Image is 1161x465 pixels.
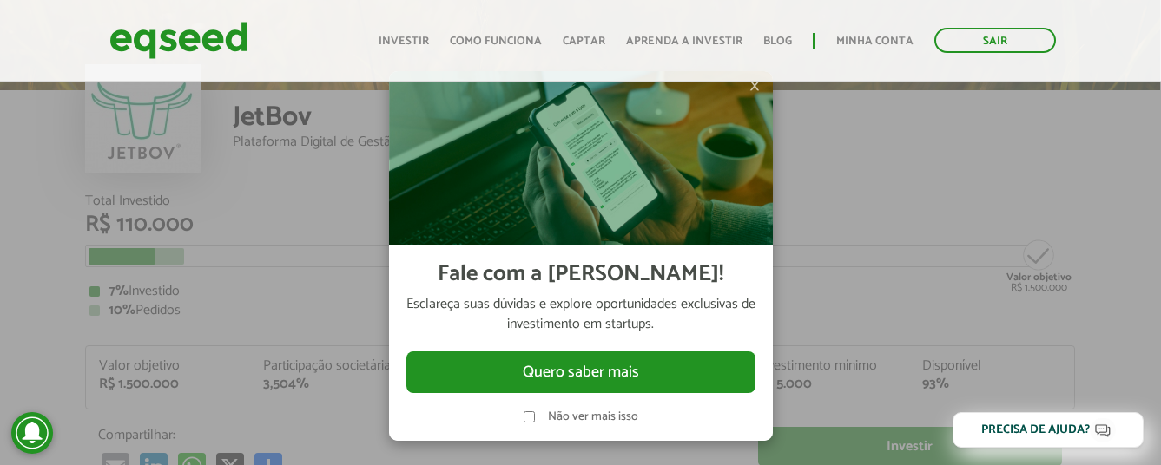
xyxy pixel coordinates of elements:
[626,36,742,47] a: Aprenda a investir
[563,36,605,47] a: Captar
[548,411,638,423] label: Não ver mais isso
[109,17,248,63] img: EqSeed
[836,36,914,47] a: Minha conta
[763,36,792,47] a: Blog
[389,71,773,245] img: Imagem celular
[406,351,755,393] button: Quero saber mais
[438,262,723,287] h2: Fale com a [PERSON_NAME]!
[406,295,755,334] p: Esclareça suas dúvidas e explore oportunidades exclusivas de investimento em startups.
[450,36,542,47] a: Como funciona
[934,28,1056,53] a: Sair
[749,75,760,96] span: ×
[379,36,429,47] a: Investir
